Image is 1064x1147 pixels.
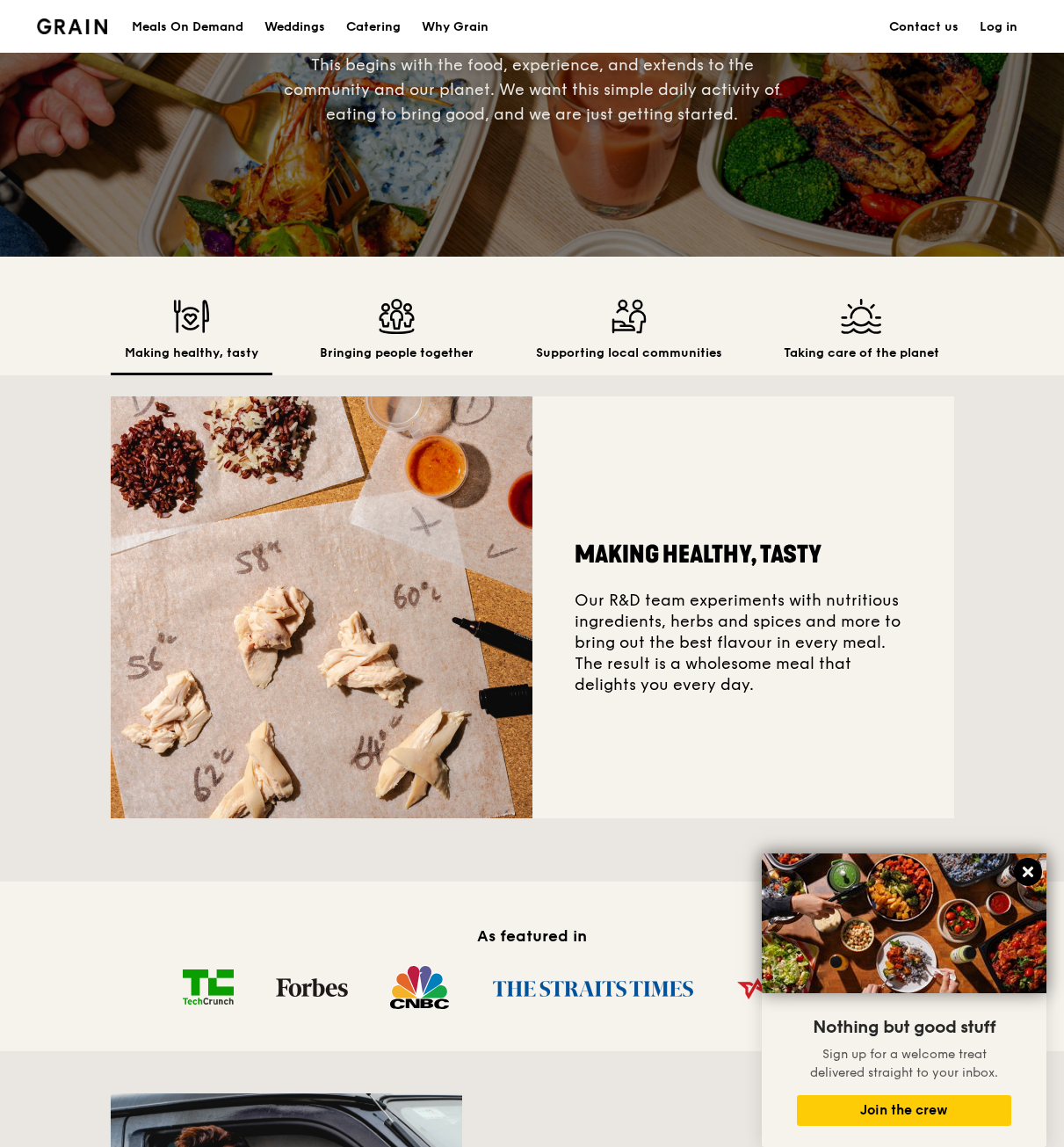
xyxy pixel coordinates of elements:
img: Tech in Asia [715,964,902,1011]
h2: Making healthy, tasty [125,345,258,362]
img: Forbes [255,978,369,997]
div: Meals On Demand [132,1,243,54]
h2: Taking care of the planet [784,345,939,362]
span: This begins with the food, experience, and extends to the community and our planet. We want this ... [284,55,780,124]
img: TechCrunch [162,969,255,1005]
button: Close [1014,858,1042,886]
a: Log in [969,1,1028,54]
img: Taking care of the planet [784,299,939,334]
h2: Making healthy, tasty [575,539,912,570]
a: Why Grain [411,1,499,54]
span: Nothing but good stuff [813,1017,995,1038]
img: Bringing people together [320,299,474,334]
div: Catering [346,1,401,54]
button: Join the crew [797,1095,1011,1126]
img: Supporting local communities [536,299,722,334]
h2: Supporting local communities [536,345,722,362]
img: Grain [37,18,108,34]
div: Weddings [264,1,325,54]
h2: As featured in [111,924,954,948]
h2: Bringing people together [320,345,474,362]
a: Contact us [879,1,969,54]
img: CNBC [369,965,470,1009]
img: Making healthy, tasty [111,396,532,818]
img: DSC07876-Edit02-Large.jpeg [762,853,1046,993]
a: Catering [336,1,411,54]
img: The Straits Times [470,964,715,1011]
div: Our R&D team experiments with nutritious ingredients, herbs and spices and more to bring out the ... [532,396,954,818]
span: Sign up for a welcome treat delivered straight to your inbox. [810,1047,998,1080]
div: Why Grain [422,1,489,54]
img: Making healthy, tasty [125,299,258,334]
a: Weddings [254,1,336,54]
